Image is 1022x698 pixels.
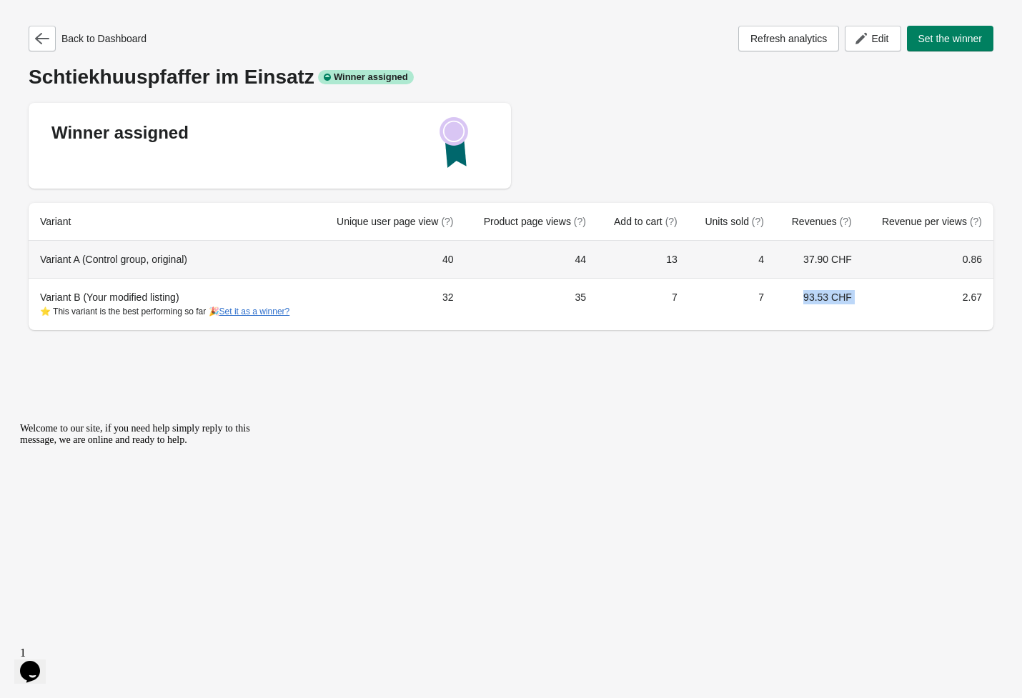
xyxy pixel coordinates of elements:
td: 2.67 [863,278,993,330]
div: Welcome to our site, if you need help simply reply to this message, we are online and ready to help. [6,6,263,29]
span: (?) [574,216,586,227]
div: Back to Dashboard [29,26,147,51]
td: 37.90 CHF [775,241,863,278]
td: 4 [689,241,775,278]
div: Schtiekhuuspfaffer im Einsatz [29,66,993,89]
div: Winner assigned [318,70,414,84]
div: Variant B (Your modified listing) [40,290,306,319]
span: Unique user page view [337,216,453,227]
div: Variant A (Control group, original) [40,252,306,266]
span: Set the winner [918,33,983,44]
span: Revenue per views [882,216,982,227]
td: 7 [597,278,689,330]
span: Edit [871,33,888,44]
button: Refresh analytics [738,26,839,51]
span: Product page views [484,216,586,227]
span: (?) [441,216,453,227]
span: Add to cart [614,216,678,227]
span: (?) [970,216,982,227]
iframe: chat widget [14,417,272,634]
td: 93.53 CHF [775,278,863,330]
span: (?) [840,216,852,227]
span: Revenues [792,216,852,227]
div: ⭐ This variant is the best performing so far 🎉 [40,304,306,319]
button: Set it as a winner? [219,306,290,316]
td: 13 [597,241,689,278]
button: Edit [845,26,901,51]
th: Variant [29,203,317,241]
iframe: chat widget [14,641,60,684]
span: (?) [665,216,678,227]
span: (?) [752,216,764,227]
td: 40 [317,241,465,278]
td: 35 [465,278,597,330]
button: Set the winner [907,26,994,51]
img: Winner [440,117,468,168]
strong: Winner assigned [51,123,189,142]
span: Refresh analytics [750,33,827,44]
td: 0.86 [863,241,993,278]
td: 7 [689,278,775,330]
td: 32 [317,278,465,330]
span: Units sold [705,216,763,227]
span: Welcome to our site, if you need help simply reply to this message, we are online and ready to help. [6,6,236,28]
td: 44 [465,241,597,278]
